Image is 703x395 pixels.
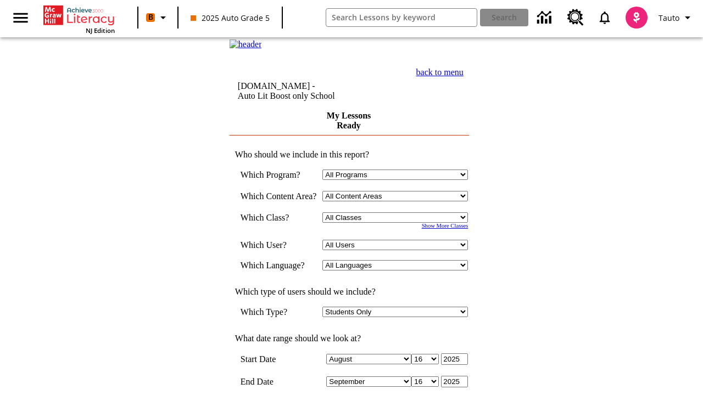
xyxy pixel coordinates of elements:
button: Boost Class color is orange. Change class color [142,8,174,27]
td: Start Date [241,353,317,365]
img: avatar image [626,7,648,29]
a: Resource Center, Will open in new tab [561,3,590,32]
div: Home [43,3,115,35]
nobr: Which Content Area? [241,191,317,201]
span: Tauto [659,12,679,24]
a: back to menu [416,67,464,77]
img: header [230,39,262,49]
td: What date range should we look at? [230,334,468,343]
a: My Lessons Ready [327,111,371,130]
a: Show More Classes [422,223,468,229]
td: Which User? [241,240,317,250]
td: Which Language? [241,260,317,270]
button: Select a new avatar [619,3,654,32]
a: Data Center [531,3,561,33]
td: Which Program? [241,170,317,180]
td: End Date [241,376,317,387]
a: Notifications [590,3,619,32]
input: search field [326,9,477,26]
td: Which type of users should we include? [230,287,468,297]
td: Which Type? [241,307,317,317]
button: Open side menu [4,2,37,34]
td: Which Class? [241,212,317,223]
span: NJ Edition [86,26,115,35]
td: [DOMAIN_NAME] - [238,81,377,101]
button: Profile/Settings [654,8,699,27]
span: B [148,10,153,24]
span: 2025 Auto Grade 5 [191,12,270,24]
nobr: Auto Lit Boost only School [238,91,335,100]
td: Who should we include in this report? [230,150,468,160]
